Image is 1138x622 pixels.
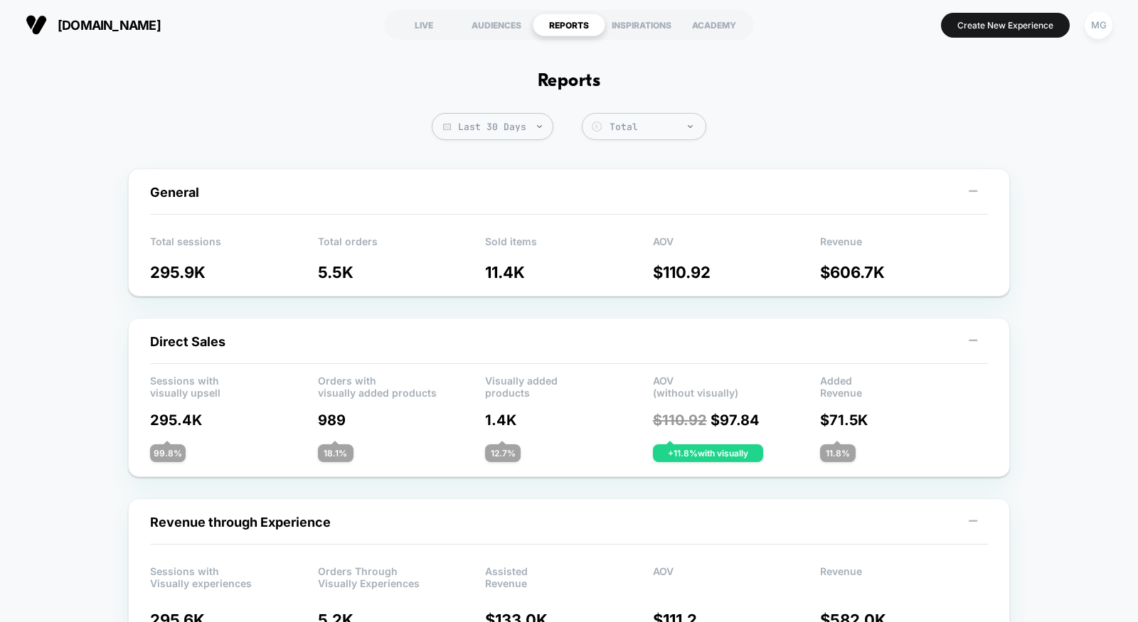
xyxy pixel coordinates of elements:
[485,263,653,281] p: 11.4K
[820,412,988,429] p: $ 71.5K
[595,123,598,130] tspan: $
[460,14,533,36] div: AUDIENCES
[820,263,988,281] p: $ 606.7K
[318,412,486,429] p: 989
[820,565,988,586] p: Revenue
[653,263,821,281] p: $ 110.92
[432,113,553,140] span: Last 30 Days
[688,125,693,128] img: end
[941,13,1070,38] button: Create New Experience
[150,444,186,462] div: 99.8 %
[150,375,318,396] p: Sessions with visually upsell
[318,263,486,281] p: 5.5K
[653,412,821,429] p: $ 97.84
[653,375,821,396] p: AOV (without visually)
[653,565,821,586] p: AOV
[678,14,750,36] div: ACADEMY
[653,412,707,429] span: $ 110.92
[1085,11,1112,39] div: MG
[388,14,460,36] div: LIVE
[318,235,486,257] p: Total orders
[26,14,47,36] img: Visually logo
[1080,11,1117,40] button: MG
[537,125,542,128] img: end
[318,375,486,396] p: Orders with visually added products
[443,123,451,130] img: calendar
[820,444,856,462] div: 11.8 %
[485,412,653,429] p: 1.4K
[820,235,988,257] p: Revenue
[318,444,353,462] div: 18.1 %
[150,515,331,530] span: Revenue through Experience
[58,18,161,33] span: [DOMAIN_NAME]
[150,565,318,586] p: Sessions with Visually experiences
[538,71,600,92] h1: Reports
[653,444,763,462] div: + 11.8 % with visually
[820,375,988,396] p: Added Revenue
[653,235,821,257] p: AOV
[150,334,225,349] span: Direct Sales
[610,121,698,133] div: Total
[21,14,165,36] button: [DOMAIN_NAME]
[150,185,199,200] span: General
[485,444,521,462] div: 12.7 %
[533,14,605,36] div: REPORTS
[485,235,653,257] p: Sold items
[150,235,318,257] p: Total sessions
[485,565,653,586] p: Assisted Revenue
[150,412,318,429] p: 295.4K
[485,375,653,396] p: Visually added products
[318,565,486,586] p: Orders Through Visually Experiences
[150,263,318,281] p: 295.9K
[605,14,678,36] div: INSPIRATIONS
